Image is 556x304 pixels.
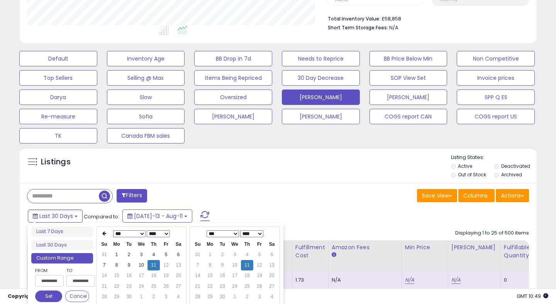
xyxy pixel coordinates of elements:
button: [PERSON_NAME] [194,109,272,124]
td: 4 [241,250,253,260]
td: 5 [160,250,172,260]
td: 2 [241,292,253,302]
div: Min Price [405,243,445,252]
td: 28 [98,292,110,302]
td: 14 [192,270,204,281]
button: Default [19,51,97,66]
td: 1 [229,292,241,302]
td: 17 [229,270,241,281]
button: Oversized [194,90,272,105]
td: 9 [123,260,135,270]
button: Last 30 Days [28,209,83,223]
span: [DATE]-13 - Aug-11 [134,212,183,220]
td: 13 [266,260,278,270]
td: 18 [147,270,160,281]
th: We [229,239,241,250]
th: Sa [266,239,278,250]
button: Top Sellers [19,70,97,86]
td: 29 [110,292,123,302]
td: 28 [192,292,204,302]
button: Cancel [65,290,89,302]
th: Fr [160,239,172,250]
th: Mo [204,239,216,250]
td: 16 [123,270,135,281]
button: TK [19,128,97,144]
span: N/A [389,24,398,31]
button: [PERSON_NAME] [282,109,360,124]
button: Filters [117,189,147,203]
td: 1 [110,250,123,260]
label: Archived [501,171,522,178]
button: Darya [19,90,97,105]
td: 26 [160,281,172,292]
button: Invoice prices [457,70,535,86]
td: 4 [147,250,160,260]
td: 11 [147,260,160,270]
button: Canada FBM sales [107,128,185,144]
th: Su [98,239,110,250]
td: 2 [216,250,229,260]
button: COGS report CAN [370,109,448,124]
td: 2 [123,250,135,260]
th: Th [241,239,253,250]
td: 14 [98,270,110,281]
div: [PERSON_NAME] [451,243,497,252]
li: Custom Range [31,253,93,263]
td: 1 [204,250,216,260]
button: BB Drop in 7d [194,51,272,66]
td: 26 [253,281,266,292]
td: 6 [266,250,278,260]
button: COGS report US [457,109,535,124]
td: 31 [98,250,110,260]
td: 29 [204,292,216,302]
td: 7 [98,260,110,270]
td: 15 [204,270,216,281]
th: Su [192,239,204,250]
button: Columns [458,189,495,202]
span: Last 30 Days [39,212,73,220]
td: 25 [241,281,253,292]
th: Tu [123,239,135,250]
td: 23 [123,281,135,292]
td: 30 [216,292,229,302]
td: 21 [98,281,110,292]
button: 30 Day Decrease [282,70,360,86]
button: Actions [496,189,529,202]
th: Th [147,239,160,250]
button: Needs to Reprice [282,51,360,66]
button: Save View [417,189,457,202]
div: 1.73 [295,277,322,284]
th: Fr [253,239,266,250]
button: Non Competitive [457,51,535,66]
label: To [66,267,89,274]
div: N/A [332,277,396,284]
td: 4 [266,292,278,302]
button: Set [35,290,62,302]
div: 0 [504,277,528,284]
div: Fulfillment Cost [295,243,325,260]
td: 20 [172,270,185,281]
div: Displaying 1 to 25 of 500 items [455,230,529,237]
th: Sa [172,239,185,250]
td: 12 [160,260,172,270]
td: 24 [135,281,147,292]
button: Slow [107,90,185,105]
td: 24 [229,281,241,292]
span: Columns [463,192,488,199]
td: 27 [172,281,185,292]
a: N/A [405,276,414,284]
td: 10 [135,260,147,270]
li: Last 7 Days [31,226,93,237]
button: SOP View Set [370,70,448,86]
span: 2025-09-11 10:49 GMT [517,292,548,300]
td: 20 [266,270,278,281]
td: 13 [172,260,185,270]
p: Listing States: [451,154,537,161]
h5: Listings [41,157,71,167]
td: 25 [147,281,160,292]
b: Short Term Storage Fees: [328,24,388,31]
td: 21 [192,281,204,292]
td: 3 [253,292,266,302]
button: [PERSON_NAME] [282,90,360,105]
td: 10 [229,260,241,270]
